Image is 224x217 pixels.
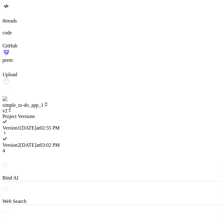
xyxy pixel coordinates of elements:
[2,57,13,63] label: prem
[2,142,20,148] span: Version 2
[2,72,17,77] label: Upload
[2,125,20,131] span: Version 1
[2,30,12,35] label: code
[2,18,17,23] label: threads
[20,125,60,131] span: [DATE] at 02:55 PM
[2,175,222,181] p: Bind AI
[2,102,49,108] span: simple_to-do_app_1
[2,199,222,204] p: Web Search
[2,43,17,48] label: GitHub
[2,96,23,102] img: settings
[20,142,60,148] span: [DATE] at 03:02 PM
[2,148,5,153] span: 4
[2,108,12,113] span: v2
[2,114,222,119] div: Project Versions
